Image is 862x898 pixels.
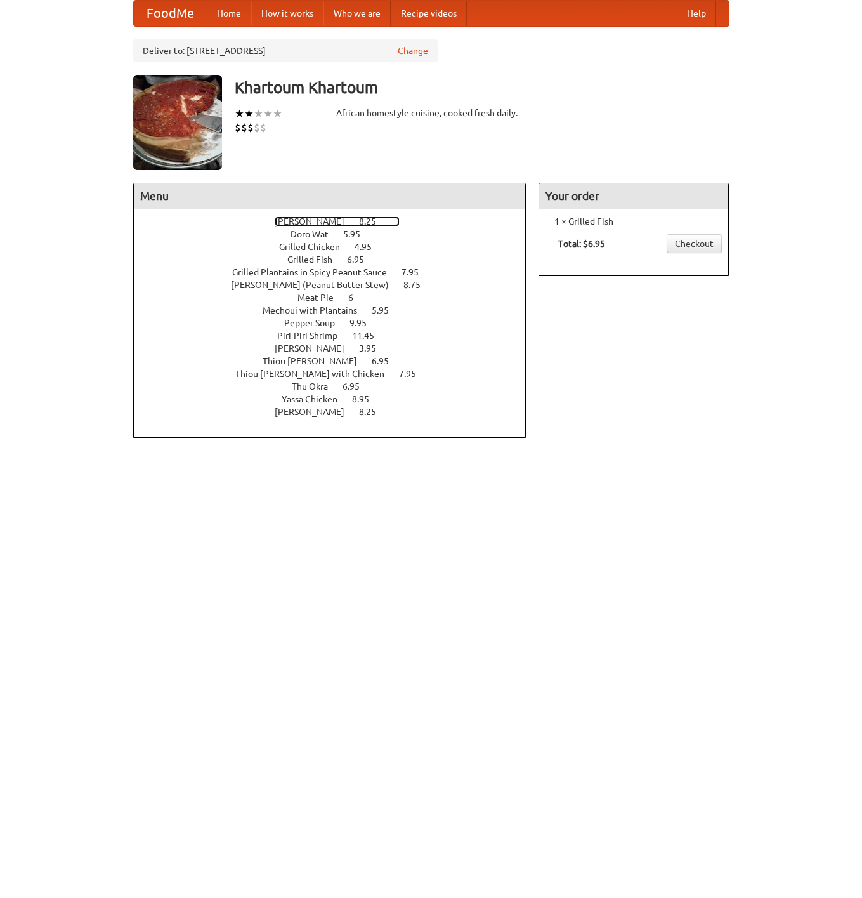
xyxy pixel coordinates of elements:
a: [PERSON_NAME] 8.25 [275,407,400,417]
li: ★ [273,107,282,121]
a: How it works [251,1,323,26]
a: Who we are [323,1,391,26]
span: Meat Pie [297,293,346,303]
a: FoodMe [134,1,207,26]
span: [PERSON_NAME] [275,407,357,417]
li: $ [254,121,260,135]
img: angular.jpg [133,75,222,170]
a: Help [677,1,716,26]
li: $ [247,121,254,135]
a: Thu Okra 6.95 [292,381,383,392]
span: Thiou [PERSON_NAME] [263,356,370,366]
a: [PERSON_NAME] 8.25 [275,216,400,227]
a: Mechoui with Plantains 5.95 [263,305,412,315]
span: Thu Okra [292,381,341,392]
a: Thiou [PERSON_NAME] with Chicken 7.95 [235,369,440,379]
span: 6.95 [372,356,402,366]
span: 5.95 [343,229,373,239]
a: Change [398,44,428,57]
a: [PERSON_NAME] 3.95 [275,343,400,353]
h4: Your order [539,183,728,209]
li: ★ [235,107,244,121]
span: 9.95 [349,318,379,328]
a: Pepper Soup 9.95 [284,318,390,328]
span: Yassa Chicken [282,394,350,404]
span: 6 [348,293,366,303]
div: African homestyle cuisine, cooked fresh daily. [336,107,526,119]
span: Grilled Fish [287,254,345,265]
span: Mechoui with Plantains [263,305,370,315]
a: Recipe videos [391,1,467,26]
span: 8.75 [403,280,433,290]
li: $ [241,121,247,135]
a: Piri-Piri Shrimp 11.45 [277,331,398,341]
span: 7.95 [399,369,429,379]
span: [PERSON_NAME] (Peanut Butter Stew) [231,280,402,290]
span: 5.95 [372,305,402,315]
span: 6.95 [343,381,372,392]
li: ★ [263,107,273,121]
h4: Menu [134,183,526,209]
span: 6.95 [347,254,377,265]
span: Thiou [PERSON_NAME] with Chicken [235,369,397,379]
a: Thiou [PERSON_NAME] 6.95 [263,356,412,366]
span: Piri-Piri Shrimp [277,331,350,341]
li: ★ [254,107,263,121]
span: [PERSON_NAME] [275,343,357,353]
span: Grilled Plantains in Spicy Peanut Sauce [232,267,400,277]
span: 7.95 [402,267,431,277]
a: [PERSON_NAME] (Peanut Butter Stew) 8.75 [231,280,444,290]
span: 4.95 [355,242,384,252]
a: Grilled Chicken 4.95 [279,242,395,252]
a: Grilled Fish 6.95 [287,254,388,265]
a: Checkout [667,234,722,253]
a: Home [207,1,251,26]
div: Deliver to: [STREET_ADDRESS] [133,39,438,62]
span: Grilled Chicken [279,242,353,252]
span: 3.95 [359,343,389,353]
span: [PERSON_NAME] [275,216,357,227]
li: ★ [244,107,254,121]
h3: Khartoum Khartoum [235,75,729,100]
span: 8.25 [359,407,389,417]
span: Pepper Soup [284,318,348,328]
b: Total: $6.95 [558,239,605,249]
span: 8.25 [359,216,389,227]
a: Grilled Plantains in Spicy Peanut Sauce 7.95 [232,267,442,277]
a: Meat Pie 6 [297,293,377,303]
span: 8.95 [352,394,382,404]
li: $ [235,121,241,135]
span: 11.45 [352,331,387,341]
a: Doro Wat 5.95 [291,229,384,239]
li: $ [260,121,266,135]
li: 1 × Grilled Fish [545,215,722,228]
a: Yassa Chicken 8.95 [282,394,393,404]
span: Doro Wat [291,229,341,239]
